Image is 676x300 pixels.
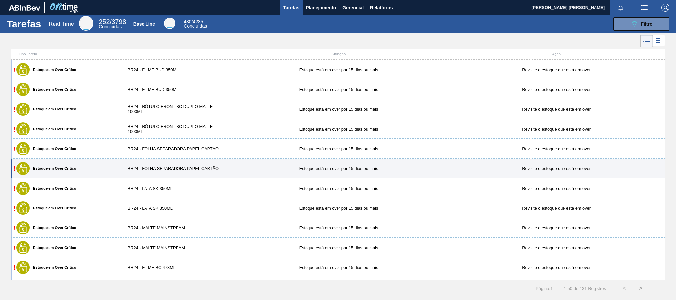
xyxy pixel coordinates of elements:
span: Página : 1 [536,286,553,291]
h1: Tarefas [7,20,41,28]
div: Real Time [79,16,93,31]
div: Estoque está em over por 15 dias ou mais [230,186,448,191]
div: Base Line [184,20,207,28]
div: Revisite o estoque que está em over [447,186,665,191]
div: BR24 - RÓTULO FRONT BC DUPLO MALTE 1000ML [121,104,230,114]
span: ! [14,165,16,172]
div: Revisite o estoque que está em over [447,107,665,112]
div: Revisite o estoque que está em over [447,127,665,132]
div: Revisite o estoque que está em over [447,265,665,270]
span: Tarefas [283,4,299,12]
div: Estoque está em over por 15 dias ou mais [230,206,448,211]
div: Visão em Lista [640,35,653,47]
label: Estoque em Over Crítico [30,246,76,250]
button: > [632,280,649,297]
span: ! [14,264,16,271]
label: Estoque em Over Crítico [30,127,76,131]
label: Estoque em Over Crítico [30,147,76,151]
button: Notificações [610,3,631,12]
div: Revisite o estoque que está em over [447,146,665,151]
div: Estoque está em over por 15 dias ou mais [230,67,448,72]
div: Visão em Cards [653,35,665,47]
span: ! [14,225,16,232]
div: BR24 - LATA SK 350ML [121,206,230,211]
div: Revisite o estoque que está em over [447,245,665,250]
button: < [616,280,632,297]
div: BR24 - FILME BUD 350ML [121,87,230,92]
span: 252 [99,18,110,25]
span: ! [14,205,16,212]
span: Relatórios [370,4,393,12]
div: Revisite o estoque que está em over [447,166,665,171]
img: Logout [661,4,669,12]
div: Ação [447,52,665,56]
div: BR24 - MALTE MAINSTREAM [121,245,230,250]
label: Estoque em Over Crítico [30,87,76,91]
div: BR24 - LATA SK 350ML [121,186,230,191]
div: Estoque está em over por 15 dias ou mais [230,265,448,270]
span: ! [14,244,16,252]
div: Estoque está em over por 15 dias ou mais [230,166,448,171]
div: Estoque está em over por 15 dias ou mais [230,146,448,151]
div: BR24 - FOLHA SEPARADORA PAPEL CARTÃO [121,146,230,151]
span: ! [14,106,16,113]
div: BR24 - RÓTULO FRONT BC DUPLO MALTE 1000ML [121,124,230,134]
div: Estoque está em over por 15 dias ou mais [230,87,448,92]
label: Estoque em Over Crítico [30,68,76,72]
img: userActions [640,4,648,12]
div: BR24 - FILME BUD 350ML [121,67,230,72]
span: ! [14,86,16,93]
div: Base Line [133,21,155,27]
div: Revisite o estoque que está em over [447,87,665,92]
span: ! [14,145,16,153]
span: 480 [184,19,191,24]
img: TNhmsLtSVTkK8tSr43FrP2fwEKptu5GPRR3wAAAABJRU5ErkJggg== [9,5,40,11]
label: Estoque em Over Crítico [30,186,76,190]
div: Revisite o estoque que está em over [447,206,665,211]
div: Estoque está em over por 15 dias ou mais [230,107,448,112]
div: Revisite o estoque que está em over [447,67,665,72]
span: / 3798 [99,18,126,25]
div: Estoque está em over por 15 dias ou mais [230,127,448,132]
div: Estoque está em over por 15 dias ou mais [230,245,448,250]
div: Revisite o estoque que está em over [447,225,665,230]
span: Concluídas [184,23,207,29]
button: Filtro [613,17,669,31]
span: Concluídas [99,24,122,29]
span: ! [14,185,16,192]
label: Estoque em Over Crítico [30,265,76,269]
div: Base Line [164,18,175,29]
div: BR24 - MALTE MAINSTREAM [121,225,230,230]
div: Situação [230,52,448,56]
label: Estoque em Over Crítico [30,166,76,170]
label: Estoque em Over Crítico [30,226,76,230]
span: ! [14,126,16,133]
span: 1 - 50 de 131 Registros [563,286,606,291]
div: BR24 - FOLHA SEPARADORA PAPEL CARTÃO [121,166,230,171]
span: ! [14,66,16,74]
span: Gerencial [342,4,364,12]
div: Real Time [49,21,74,27]
div: Tipo Tarefa [12,52,121,56]
label: Estoque em Over Crítico [30,107,76,111]
span: Filtro [641,21,653,27]
div: Real Time [99,19,126,29]
div: Estoque está em over por 15 dias ou mais [230,225,448,230]
div: BR24 - FILME BC 473ML [121,265,230,270]
label: Estoque em Over Crítico [30,206,76,210]
span: / 4235 [184,19,203,24]
span: Planejamento [306,4,336,12]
